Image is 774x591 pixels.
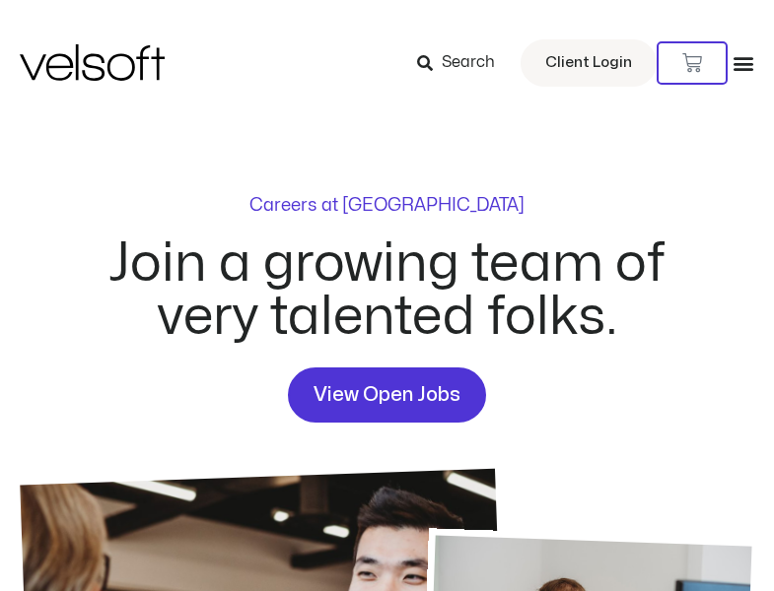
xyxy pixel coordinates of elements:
[442,50,495,76] span: Search
[86,237,689,344] h2: Join a growing team of very talented folks.
[417,46,509,80] a: Search
[249,197,525,215] p: Careers at [GEOGRAPHIC_DATA]
[20,44,165,81] img: Velsoft Training Materials
[314,379,460,411] span: View Open Jobs
[545,50,632,76] span: Client Login
[288,367,486,423] a: View Open Jobs
[521,39,657,87] a: Client Login
[733,52,754,74] div: Menu Toggle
